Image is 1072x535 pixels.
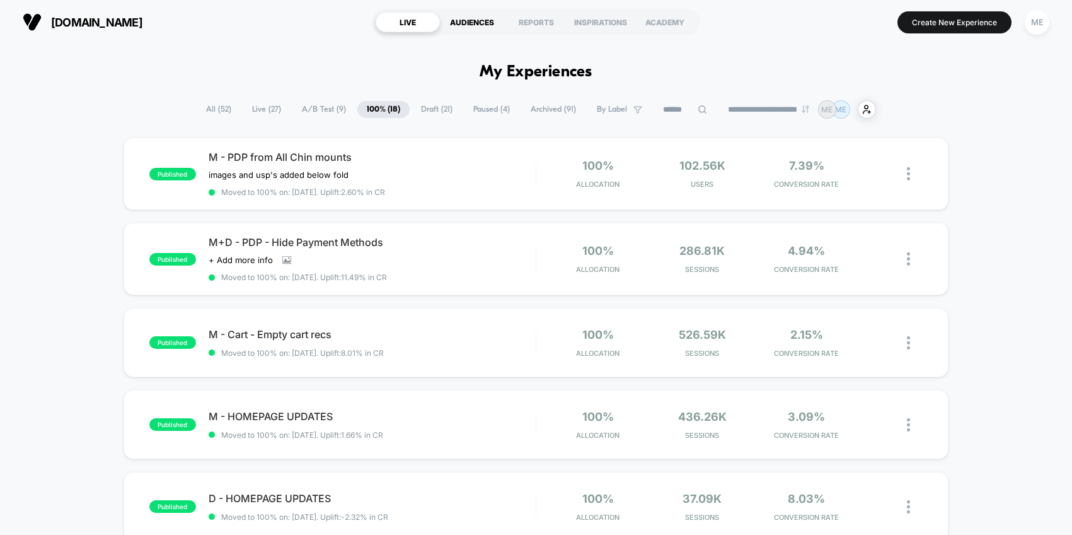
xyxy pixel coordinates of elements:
span: Allocation [576,513,620,522]
span: + Add more info [209,255,273,265]
span: published [149,500,196,513]
div: REPORTS [504,12,568,32]
div: AUDIENCES [440,12,504,32]
button: Create New Experience [897,11,1011,33]
span: CONVERSION RATE [758,265,855,274]
span: Sessions [654,265,751,274]
img: end [802,105,809,113]
span: CONVERSION RATE [758,349,855,358]
span: Allocation [576,265,620,274]
span: 100% [582,159,614,172]
span: 100% [582,410,614,423]
span: 7.39% [789,159,824,172]
img: Visually logo [23,13,42,32]
div: ME [1025,10,1049,35]
p: ME [835,105,846,114]
span: images and usp's added below fold [209,170,349,180]
div: ACADEMY [633,12,697,32]
span: 2.15% [790,328,823,341]
span: published [149,336,196,349]
button: [DOMAIN_NAME] [19,12,146,32]
span: Moved to 100% on: [DATE] . Uplift: 8.01% in CR [221,348,384,358]
span: By Label [597,105,627,114]
span: Users [654,180,751,189]
span: Moved to 100% on: [DATE] . Uplift: 1.66% in CR [221,430,383,440]
span: Archived ( 91 ) [521,101,585,118]
span: 436.26k [678,410,727,423]
span: Moved to 100% on: [DATE] . Uplift: 11.49% in CR [221,273,387,282]
span: M+D - PDP - Hide Payment Methods [209,236,536,249]
span: M - HOMEPAGE UPDATES [209,410,536,423]
span: published [149,253,196,266]
span: 100% ( 18 ) [357,101,410,118]
img: close [907,167,910,180]
span: published [149,418,196,431]
span: M - PDP from All Chin mounts [209,151,536,163]
span: Live ( 27 ) [243,101,291,118]
span: M - Cart - Empty cart recs [209,328,536,341]
span: Moved to 100% on: [DATE] . Uplift: -2.32% in CR [221,512,388,522]
span: 100% [582,328,614,341]
img: close [907,418,910,432]
p: ME [821,105,833,114]
span: Sessions [654,513,751,522]
img: close [907,336,910,350]
span: CONVERSION RATE [758,431,855,440]
span: CONVERSION RATE [758,180,855,189]
img: close [907,252,910,266]
span: 526.59k [679,328,726,341]
span: A/B Test ( 9 ) [292,101,355,118]
span: Allocation [576,431,620,440]
span: 3.09% [788,410,825,423]
span: Draft ( 21 ) [412,101,462,118]
span: Sessions [654,431,751,440]
span: Allocation [576,180,620,189]
span: Moved to 100% on: [DATE] . Uplift: 2.60% in CR [221,187,385,197]
button: ME [1021,9,1053,35]
img: close [907,500,910,514]
span: All ( 52 ) [197,101,241,118]
h1: My Experiences [480,63,592,81]
span: published [149,168,196,180]
span: Paused ( 4 ) [464,101,519,118]
span: CONVERSION RATE [758,513,855,522]
div: INSPIRATIONS [568,12,633,32]
span: D - HOMEPAGE UPDATES [209,492,536,505]
span: 100% [582,244,614,257]
span: 286.81k [679,244,725,257]
span: 37.09k [683,492,722,505]
span: 102.56k [679,159,725,172]
span: 8.03% [788,492,825,505]
div: LIVE [376,12,440,32]
span: Allocation [576,349,620,358]
span: 100% [582,492,614,505]
span: 4.94% [788,244,825,257]
span: Sessions [654,349,751,358]
span: [DOMAIN_NAME] [51,16,142,29]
